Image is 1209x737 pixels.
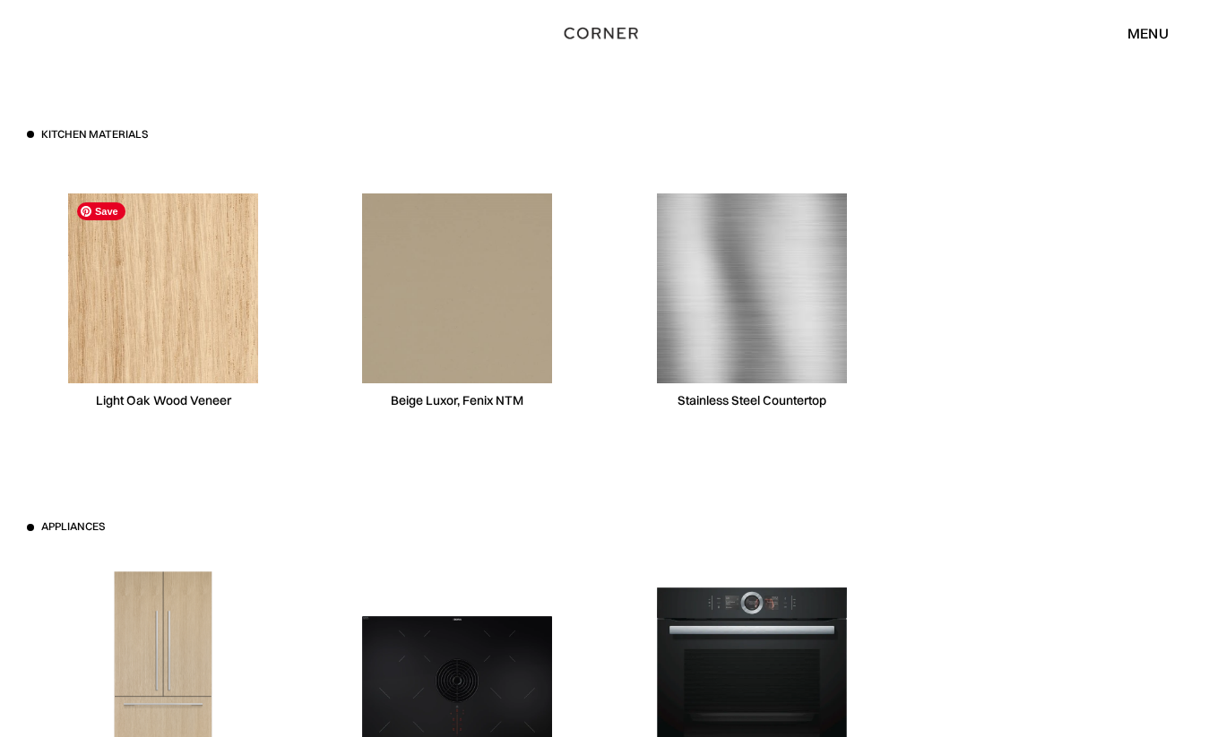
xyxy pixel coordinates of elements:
[391,392,523,409] div: Beige Luxor, Fenix NTM
[41,127,148,142] h3: Kitchen materials
[96,392,231,409] div: Light Oak Wood Veneer
[77,202,125,220] span: Save
[1110,18,1169,48] div: menu
[41,519,105,535] h3: Appliances
[549,21,660,45] a: home
[1127,26,1169,40] div: menu
[678,392,826,409] div: Stainless Steel Countertop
